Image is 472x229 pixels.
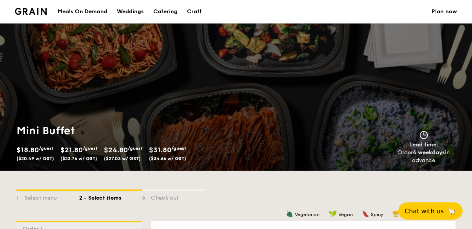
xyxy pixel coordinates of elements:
[104,146,128,154] span: $24.80
[405,207,444,215] span: Chat with us
[413,149,445,156] strong: 4 weekdays
[149,156,186,161] span: ($34.66 w/ GST)
[83,146,98,151] span: /guest
[39,146,54,151] span: /guest
[15,8,47,15] a: Logotype
[392,210,399,217] img: icon-chef-hat.a58ddaea.svg
[388,149,459,164] div: Order in advance
[79,191,142,202] div: 2 - Select items
[16,156,54,161] span: ($20.49 w/ GST)
[329,210,337,217] img: icon-vegan.f8ff3823.svg
[362,210,369,217] img: icon-spicy.37a8142b.svg
[295,212,320,217] span: Vegetarian
[149,146,171,154] span: $31.80
[418,131,430,139] img: icon-clock.2db775ea.svg
[16,191,79,202] div: 1 - Select menu
[60,156,97,161] span: ($23.76 w/ GST)
[286,210,293,217] img: icon-vegetarian.fe4039eb.svg
[104,156,141,161] span: ($27.03 w/ GST)
[15,8,47,15] img: Grain
[171,146,186,151] span: /guest
[371,212,383,217] span: Spicy
[398,202,463,220] button: Chat with us🦙
[60,146,83,154] span: $21.80
[16,124,233,138] h1: Mini Buffet
[447,207,456,216] span: 🦙
[16,146,39,154] span: $18.80
[142,191,205,202] div: 3 - Check out
[409,141,438,148] span: Lead time:
[128,146,143,151] span: /guest
[338,212,353,217] span: Vegan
